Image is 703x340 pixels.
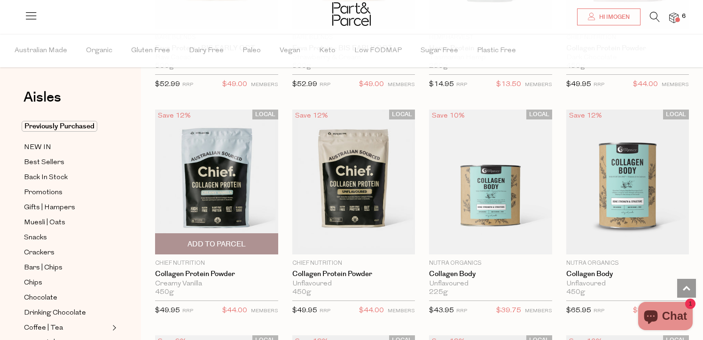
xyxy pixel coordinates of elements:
[24,142,109,153] a: NEW IN
[456,82,467,87] small: RRP
[252,110,278,119] span: LOCAL
[155,110,194,122] div: Save 12%
[24,142,51,153] span: NEW IN
[292,307,317,314] span: $49.95
[429,259,552,268] p: Nutra Organics
[292,288,311,297] span: 450g
[525,82,552,87] small: MEMBERS
[24,292,109,304] a: Chocolate
[24,202,109,213] a: Gifts | Hampers
[663,110,689,119] span: LOCAL
[320,82,330,87] small: RRP
[110,322,117,333] button: Expand/Collapse Coffee | Tea
[421,34,458,67] span: Sugar Free
[429,280,552,288] div: Unflavoured
[251,82,278,87] small: MEMBERS
[222,305,247,317] span: $44.00
[222,79,247,91] span: $49.00
[155,288,174,297] span: 450g
[24,262,109,274] a: Bars | Chips
[429,307,454,314] span: $43.95
[187,239,246,249] span: Add To Parcel
[182,308,193,314] small: RRP
[388,308,415,314] small: MEMBERS
[155,259,278,268] p: Chief Nutrition
[388,82,415,87] small: MEMBERS
[155,270,278,278] a: Collagen Protein Powder
[680,12,688,21] span: 6
[24,277,42,289] span: Chips
[429,288,448,297] span: 225g
[24,172,109,183] a: Back In Stock
[15,34,67,67] span: Australian Made
[24,247,55,259] span: Crackers
[566,280,689,288] div: Unflavoured
[566,307,591,314] span: $65.95
[24,232,109,244] a: Snacks
[389,110,415,119] span: LOCAL
[669,13,679,23] a: 6
[24,277,109,289] a: Chips
[526,110,552,119] span: LOCAL
[24,262,62,274] span: Bars | Chips
[577,8,641,25] a: Hi Imogen
[292,81,317,88] span: $52.99
[429,110,468,122] div: Save 10%
[319,34,336,67] span: Keto
[155,233,278,254] button: Add To Parcel
[280,34,300,67] span: Vegan
[496,305,521,317] span: $39.75
[354,34,402,67] span: Low FODMAP
[456,308,467,314] small: RRP
[332,2,371,26] img: Part&Parcel
[359,305,384,317] span: $44.00
[662,82,689,87] small: MEMBERS
[566,259,689,268] p: Nutra Organics
[23,87,61,108] span: Aisles
[155,280,278,288] div: Creamy Vanilla
[429,81,454,88] span: $14.95
[429,270,552,278] a: Collagen Body
[131,34,170,67] span: Gluten Free
[292,109,415,254] img: Collagen Protein Powder
[429,109,552,254] img: Collagen Body
[24,307,109,319] a: Drinking Chocolate
[566,109,689,254] img: Collagen Body
[24,121,109,132] a: Previously Purchased
[23,90,61,114] a: Aisles
[292,270,415,278] a: Collagen Protein Powder
[86,34,112,67] span: Organic
[292,110,331,122] div: Save 12%
[24,187,109,198] a: Promotions
[24,187,62,198] span: Promotions
[597,13,630,21] span: Hi Imogen
[24,322,109,334] a: Coffee | Tea
[22,121,97,132] span: Previously Purchased
[566,270,689,278] a: Collagen Body
[496,79,521,91] span: $13.50
[155,109,278,254] img: Collagen Protein Powder
[292,259,415,268] p: Chief Nutrition
[155,307,180,314] span: $49.95
[566,110,605,122] div: Save 12%
[566,288,585,297] span: 450g
[182,82,193,87] small: RRP
[525,308,552,314] small: MEMBERS
[24,217,65,229] span: Muesli | Oats
[24,157,64,168] span: Best Sellers
[155,81,180,88] span: $52.99
[594,82,604,87] small: RRP
[635,302,695,332] inbox-online-store-chat: Shopify online store chat
[24,293,57,304] span: Chocolate
[24,232,47,244] span: Snacks
[320,308,330,314] small: RRP
[242,34,261,67] span: Paleo
[633,305,658,317] span: $58.35
[24,247,109,259] a: Crackers
[24,172,68,183] span: Back In Stock
[359,79,384,91] span: $49.00
[292,280,415,288] div: Unflavoured
[251,308,278,314] small: MEMBERS
[24,217,109,229] a: Muesli | Oats
[24,308,86,319] span: Drinking Chocolate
